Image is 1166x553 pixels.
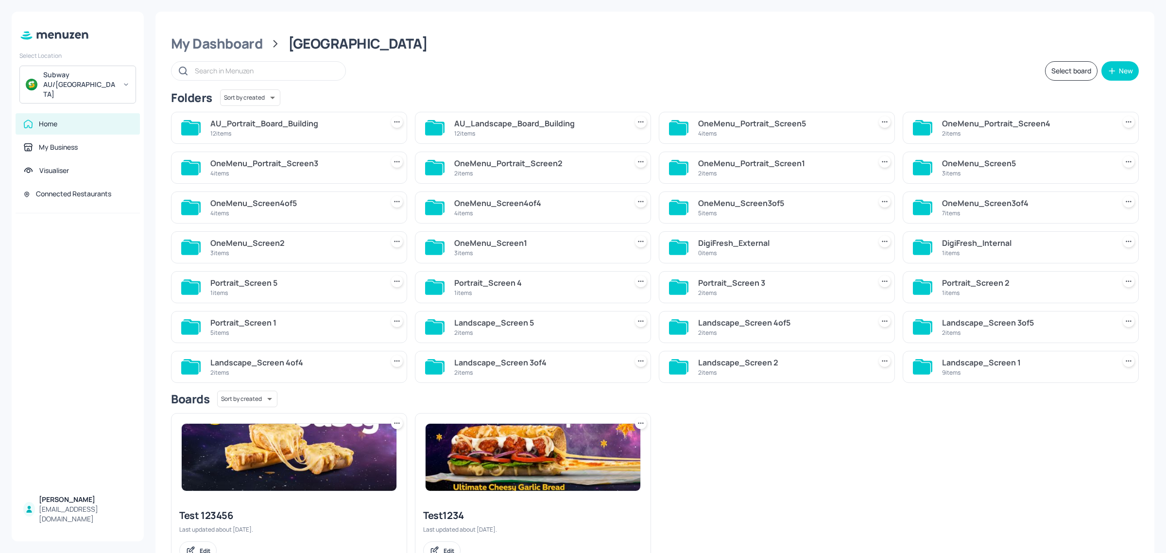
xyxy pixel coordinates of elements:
div: 2 items [454,169,623,177]
div: Last updated about [DATE]. [179,525,399,534]
div: OneMenu_Screen4of4 [454,197,623,209]
div: 4 items [698,129,867,138]
div: Subway AU/[GEOGRAPHIC_DATA] [43,70,117,99]
div: 5 items [210,328,379,337]
div: AU_Portrait_Board_Building [210,118,379,129]
div: Portrait_Screen 2 [942,277,1111,289]
div: 3 items [454,249,623,257]
div: Last updated about [DATE]. [423,525,643,534]
div: New [1119,68,1133,74]
div: OneMenu_Portrait_Screen4 [942,118,1111,129]
div: 2 items [942,328,1111,337]
div: OneMenu_Screen4of5 [210,197,379,209]
div: 1 items [942,249,1111,257]
div: OneMenu_Portrait_Screen2 [454,157,623,169]
img: 2025-07-10-1752121846622sz7jw3wfcac.jpeg [182,424,396,491]
div: Landscape_Screen 3of5 [942,317,1111,328]
div: Landscape_Screen 5 [454,317,623,328]
img: 2025-07-04-1751602109400wgjxwnoxla.jpeg [426,424,640,491]
div: Test1234 [423,509,643,522]
div: 4 items [210,209,379,217]
div: Landscape_Screen 4of5 [698,317,867,328]
div: Landscape_Screen 1 [942,357,1111,368]
div: 2 items [698,328,867,337]
div: Boards [171,391,209,407]
div: OneMenu_Portrait_Screen3 [210,157,379,169]
div: 9 items [942,368,1111,377]
div: My Business [39,142,78,152]
div: Landscape_Screen 3of4 [454,357,623,368]
div: [PERSON_NAME] [39,495,132,504]
div: Landscape_Screen 4of4 [210,357,379,368]
div: Sort by created [220,88,280,107]
div: 4 items [454,209,623,217]
div: Select Location [19,52,136,60]
div: Portrait_Screen 5 [210,277,379,289]
div: OneMenu_Screen2 [210,237,379,249]
div: OneMenu_Screen1 [454,237,623,249]
div: [EMAIL_ADDRESS][DOMAIN_NAME] [39,504,132,524]
div: Connected Restaurants [36,189,111,199]
div: 2 items [698,289,867,297]
button: New [1101,61,1139,81]
div: Portrait_Screen 1 [210,317,379,328]
div: 3 items [210,249,379,257]
div: Home [39,119,57,129]
div: 2 items [210,368,379,377]
div: 1 items [942,289,1111,297]
div: 7 items [942,209,1111,217]
div: Folders [171,90,212,105]
div: 2 items [454,368,623,377]
div: 2 items [454,328,623,337]
img: avatar [26,79,37,90]
div: 1 items [210,289,379,297]
div: 2 items [698,368,867,377]
div: Portrait_Screen 3 [698,277,867,289]
div: 5 items [698,209,867,217]
div: Portrait_Screen 4 [454,277,623,289]
div: AU_Landscape_Board_Building [454,118,623,129]
div: OneMenu_Portrait_Screen5 [698,118,867,129]
div: Visualiser [39,166,69,175]
div: OneMenu_Screen3of4 [942,197,1111,209]
div: 12 items [454,129,623,138]
div: OneMenu_Portrait_Screen1 [698,157,867,169]
div: 1 items [454,289,623,297]
div: OneMenu_Screen3of5 [698,197,867,209]
div: OneMenu_Screen5 [942,157,1111,169]
div: My Dashboard [171,35,263,52]
div: 2 items [942,129,1111,138]
div: Test 123456 [179,509,399,522]
div: DigiFresh_Internal [942,237,1111,249]
button: Select board [1045,61,1097,81]
div: [GEOGRAPHIC_DATA] [288,35,428,52]
div: Landscape_Screen 2 [698,357,867,368]
div: 4 items [210,169,379,177]
div: Sort by created [217,389,277,409]
input: Search in Menuzen [195,64,336,78]
div: 3 items [942,169,1111,177]
div: 2 items [698,169,867,177]
div: 0 items [698,249,867,257]
div: 12 items [210,129,379,138]
div: DigiFresh_External [698,237,867,249]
